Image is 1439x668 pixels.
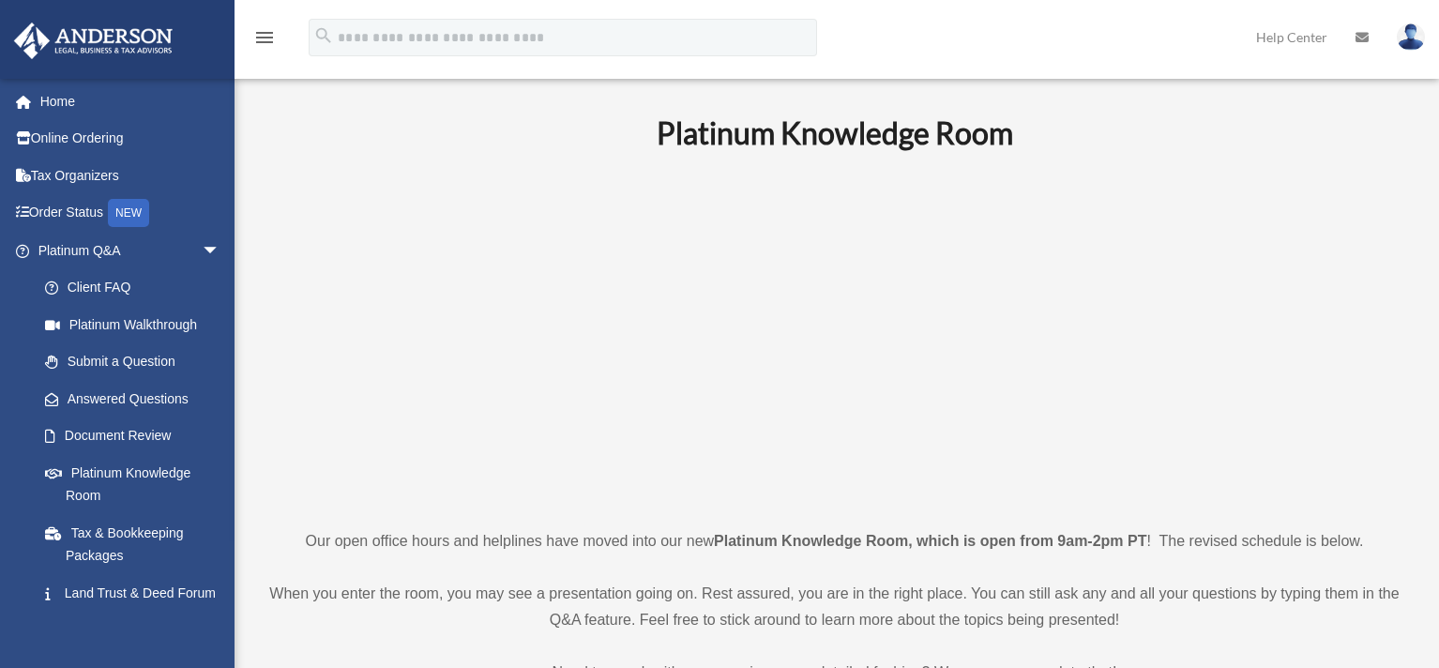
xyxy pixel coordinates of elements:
[26,514,249,574] a: Tax & Bookkeeping Packages
[267,528,1401,554] p: Our open office hours and helplines have moved into our new ! The revised schedule is below.
[253,33,276,49] a: menu
[267,581,1401,633] p: When you enter the room, you may see a presentation going on. Rest assured, you are in the right ...
[313,25,334,46] i: search
[26,269,249,307] a: Client FAQ
[26,380,249,417] a: Answered Questions
[108,199,149,227] div: NEW
[13,194,249,233] a: Order StatusNEW
[714,533,1146,549] strong: Platinum Knowledge Room, which is open from 9am-2pm PT
[1397,23,1425,51] img: User Pic
[657,114,1013,151] b: Platinum Knowledge Room
[202,232,239,270] span: arrow_drop_down
[26,574,249,612] a: Land Trust & Deed Forum
[26,417,249,455] a: Document Review
[13,120,249,158] a: Online Ordering
[26,343,249,381] a: Submit a Question
[553,176,1116,493] iframe: 231110_Toby_KnowledgeRoom
[13,83,249,120] a: Home
[26,306,249,343] a: Platinum Walkthrough
[253,26,276,49] i: menu
[26,454,239,514] a: Platinum Knowledge Room
[13,232,249,269] a: Platinum Q&Aarrow_drop_down
[8,23,178,59] img: Anderson Advisors Platinum Portal
[13,157,249,194] a: Tax Organizers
